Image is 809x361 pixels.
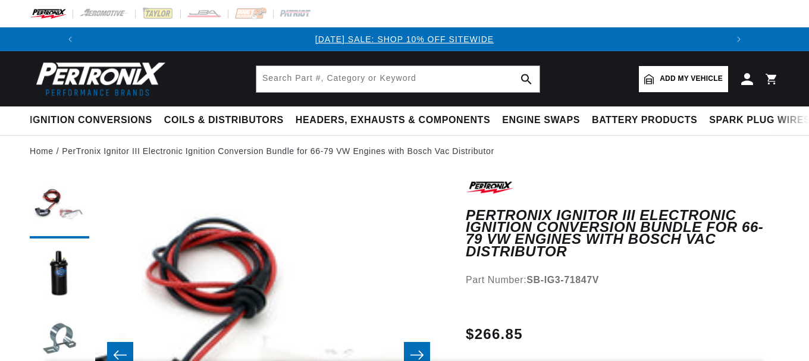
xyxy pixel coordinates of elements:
[30,179,89,238] button: Load image 1 in gallery view
[158,106,290,134] summary: Coils & Distributors
[30,145,54,158] a: Home
[30,114,152,127] span: Ignition Conversions
[58,27,82,51] button: Translation missing: en.sections.announcements.previous_announcement
[466,324,523,345] span: $266.85
[466,209,779,258] h1: PerTronix Ignitor III Electronic Ignition Conversion Bundle for 66-79 VW Engines with Bosch Vac D...
[466,272,779,288] div: Part Number:
[82,33,728,46] div: 1 of 3
[513,66,540,92] button: Search Part #, Category or Keyword
[30,106,158,134] summary: Ignition Conversions
[502,114,580,127] span: Engine Swaps
[526,275,599,285] strong: SB-IG3-71847V
[256,66,540,92] input: Search Part #, Category or Keyword
[30,58,167,99] img: Pertronix
[727,27,751,51] button: Translation missing: en.sections.announcements.next_announcement
[62,145,494,158] a: PerTronix Ignitor III Electronic Ignition Conversion Bundle for 66-79 VW Engines with Bosch Vac D...
[586,106,703,134] summary: Battery Products
[592,114,697,127] span: Battery Products
[82,33,728,46] div: Announcement
[30,145,779,158] nav: breadcrumbs
[164,114,284,127] span: Coils & Distributors
[30,244,89,304] button: Load image 2 in gallery view
[315,34,494,44] a: [DATE] SALE: SHOP 10% OFF SITEWIDE
[639,66,728,92] a: Add my vehicle
[496,106,586,134] summary: Engine Swaps
[290,106,496,134] summary: Headers, Exhausts & Components
[296,114,490,127] span: Headers, Exhausts & Components
[660,73,723,84] span: Add my vehicle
